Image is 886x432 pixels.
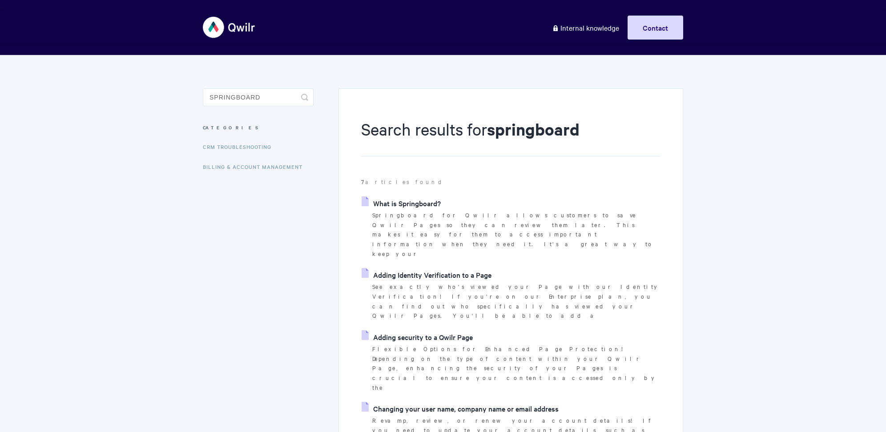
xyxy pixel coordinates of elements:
[372,282,660,320] p: See exactly who's viewed your Page with our Identity Verification! If you're on our Enterprise pl...
[203,158,309,176] a: Billing & Account Management
[628,16,683,40] a: Contact
[203,120,314,136] h3: Categories
[487,118,580,140] strong: springboard
[545,16,626,40] a: Internal knowledge
[362,268,491,281] a: Adding Identity Verification to a Page
[361,177,365,186] strong: 7
[362,196,441,210] a: What is Springboard?
[203,88,314,106] input: Search
[362,330,473,344] a: Adding security to a Qwilr Page
[361,118,660,156] h1: Search results for
[372,344,660,392] p: Flexible Options for Enhanced Page Protection! Depending on the type of content within your Qwilr...
[361,177,660,187] p: articles found
[362,402,559,415] a: Changing your user name, company name or email address
[203,138,278,156] a: CRM Troubleshooting
[203,11,256,44] img: Qwilr Help Center
[372,210,660,259] p: Springboard for Qwilr allows customers to save Qwilr Pages so they can review them later. This ma...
